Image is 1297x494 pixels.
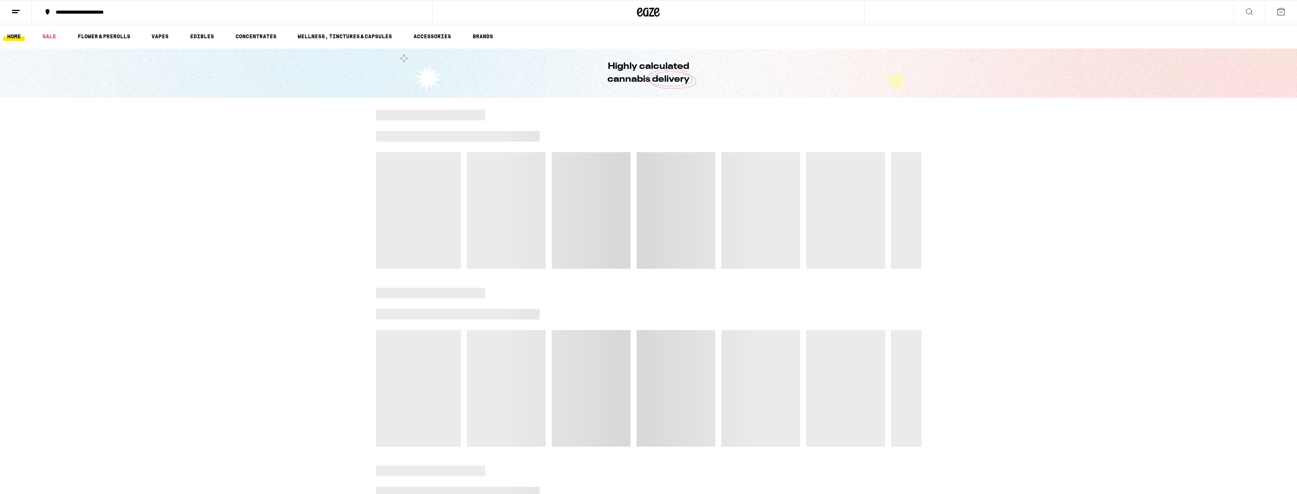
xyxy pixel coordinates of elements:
a: SALE [39,32,60,41]
h1: Highly calculated cannabis delivery [586,60,711,86]
a: HOME [3,32,25,41]
a: CONCENTRATES [232,32,280,41]
a: BRANDS [469,32,497,41]
a: ACCESSORIES [410,32,455,41]
a: EDIBLES [186,32,218,41]
a: FLOWER & PREROLLS [74,32,134,41]
a: VAPES [148,32,172,41]
a: WELLNESS, TINCTURES & CAPSULES [294,32,396,41]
